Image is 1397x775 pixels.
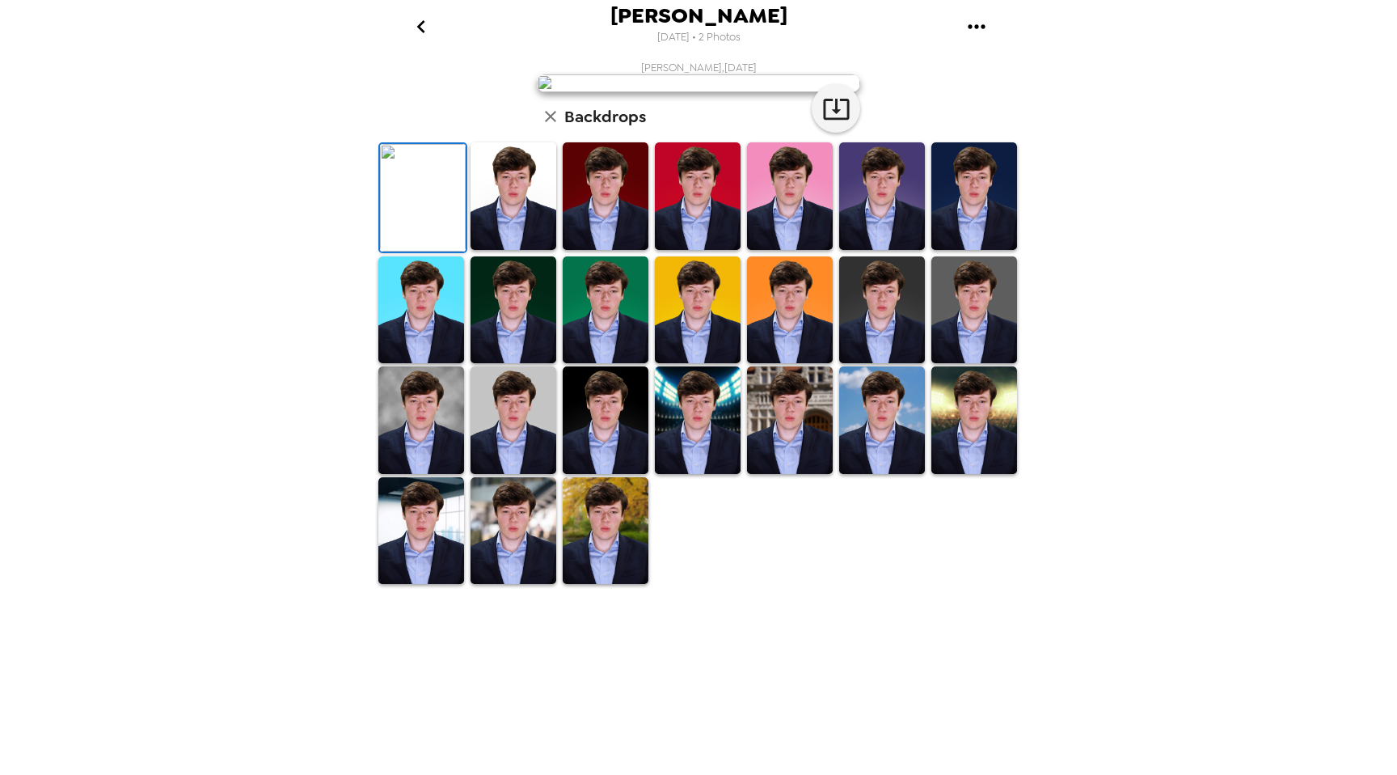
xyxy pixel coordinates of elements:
[564,104,646,129] h6: Backdrops
[610,5,787,27] span: [PERSON_NAME]
[657,27,741,49] span: [DATE] • 2 Photos
[537,74,860,92] img: user
[380,144,466,252] img: Original
[641,61,757,74] span: [PERSON_NAME] , [DATE]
